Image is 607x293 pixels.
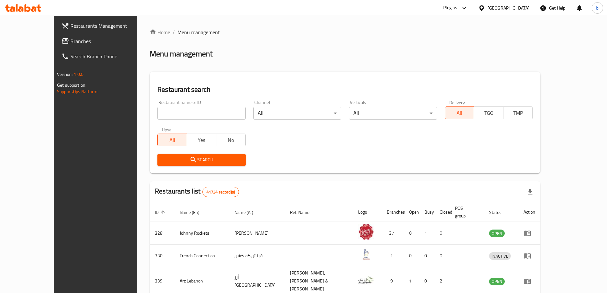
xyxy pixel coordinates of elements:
span: 1.0.0 [74,70,83,78]
div: [GEOGRAPHIC_DATA] [488,4,530,11]
input: Search for restaurant name or ID.. [157,107,245,120]
a: Home [150,28,170,36]
th: Branches [382,202,404,222]
span: Ref. Name [290,209,318,216]
button: TMP [503,106,533,119]
div: Plugins [443,4,457,12]
span: Status [489,209,510,216]
nav: breadcrumb [150,28,540,36]
td: 328 [150,222,175,245]
td: Johnny Rockets [175,222,229,245]
span: Search [163,156,240,164]
button: All [157,134,187,146]
td: 0 [419,245,435,267]
button: TGO [474,106,503,119]
h2: Menu management [150,49,213,59]
th: Logo [353,202,382,222]
td: 0 [435,222,450,245]
td: French Connection [175,245,229,267]
div: Menu [524,252,535,260]
span: POS group [455,204,476,220]
th: Open [404,202,419,222]
li: / [173,28,175,36]
span: Restaurants Management [70,22,150,30]
h2: Restaurants list [155,187,239,197]
div: OPEN [489,230,505,237]
span: INACTIVE [489,253,511,260]
td: 0 [435,245,450,267]
th: Action [518,202,540,222]
th: Closed [435,202,450,222]
button: All [445,106,474,119]
td: [PERSON_NAME] [229,222,285,245]
button: Search [157,154,245,166]
td: 0 [404,245,419,267]
span: Yes [190,136,214,145]
div: Total records count [202,187,239,197]
div: Export file [523,184,538,200]
img: Johnny Rockets [358,224,374,240]
span: Version: [57,70,73,78]
a: Restaurants Management [56,18,155,33]
span: OPEN [489,278,505,285]
td: 1 [419,222,435,245]
span: All [448,108,472,118]
span: All [160,136,184,145]
button: Yes [187,134,216,146]
label: Delivery [449,100,465,105]
span: Branches [70,37,150,45]
span: No [219,136,243,145]
label: Upsell [162,127,174,132]
span: Search Branch Phone [70,53,150,60]
span: 41734 record(s) [203,189,239,195]
span: OPEN [489,230,505,237]
td: 330 [150,245,175,267]
button: No [216,134,246,146]
img: French Connection [358,246,374,262]
span: Menu management [177,28,220,36]
span: Name (Ar) [235,209,262,216]
td: 37 [382,222,404,245]
span: b [596,4,598,11]
div: All [349,107,437,120]
div: All [253,107,341,120]
a: Support.OpsPlatform [57,87,98,96]
td: 0 [404,222,419,245]
span: TGO [477,108,501,118]
span: TMP [506,108,530,118]
a: Branches [56,33,155,49]
img: Arz Lebanon [358,272,374,288]
h2: Restaurant search [157,85,533,94]
th: Busy [419,202,435,222]
div: Menu [524,277,535,285]
a: Search Branch Phone [56,49,155,64]
td: 1 [382,245,404,267]
span: ID [155,209,167,216]
span: Name (En) [180,209,208,216]
div: Menu [524,229,535,237]
td: فرنش كونكشن [229,245,285,267]
span: Get support on: [57,81,86,89]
